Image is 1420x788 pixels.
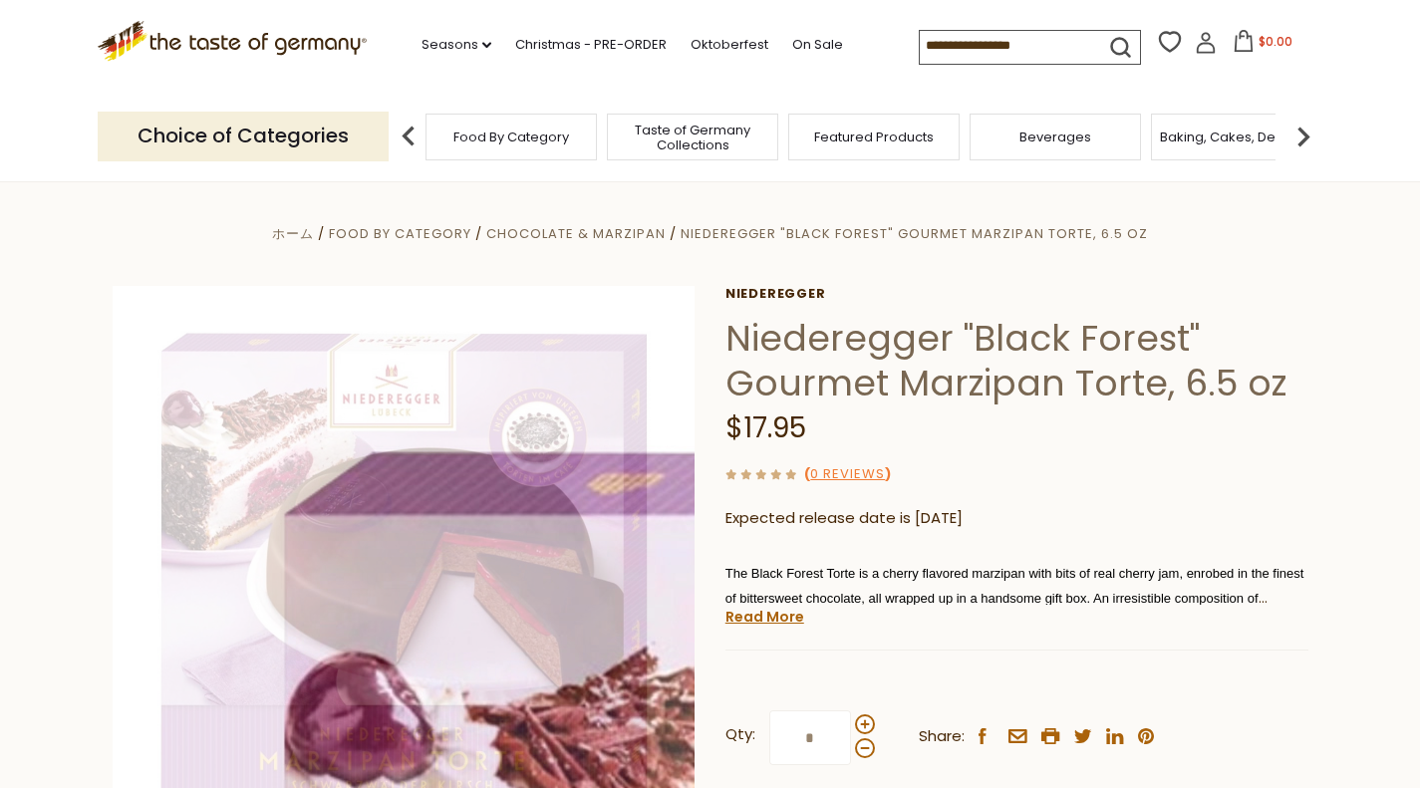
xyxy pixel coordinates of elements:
a: Featured Products [814,130,934,144]
span: $17.95 [725,408,806,447]
a: Baking, Cakes, Desserts [1160,130,1314,144]
span: ( ) [804,464,891,483]
strong: Qty: [725,722,755,747]
a: Chocolate & Marzipan [486,224,666,243]
a: Christmas - PRE-ORDER [515,34,667,56]
a: Oktoberfest [691,34,768,56]
a: ホーム [272,224,314,243]
a: Read More [725,607,804,627]
a: Taste of Germany Collections [613,123,772,152]
a: Food By Category [329,224,471,243]
img: next arrow [1283,117,1323,156]
span: $0.00 [1259,33,1292,50]
a: Seasons [422,34,491,56]
a: 0 Reviews [810,464,885,485]
a: Niederegger "Black Forest" Gourmet Marzipan Torte, 6.5 oz [681,224,1148,243]
button: $0.00 [1221,30,1305,60]
img: previous arrow [389,117,428,156]
a: Beverages [1019,130,1091,144]
p: Expected release date is [DATE] [725,506,1308,531]
input: Qty: [769,710,851,765]
p: Choice of Categories [98,112,389,160]
a: Food By Category [453,130,569,144]
a: Niederegger [725,286,1308,302]
span: Share: [919,724,965,749]
h1: Niederegger "Black Forest" Gourmet Marzipan Torte, 6.5 oz [725,316,1308,405]
span: The Black Forest Torte is a cherry flavored marzipan with bits of real cherry jam, enrobed in the... [725,566,1304,631]
a: On Sale [792,34,843,56]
